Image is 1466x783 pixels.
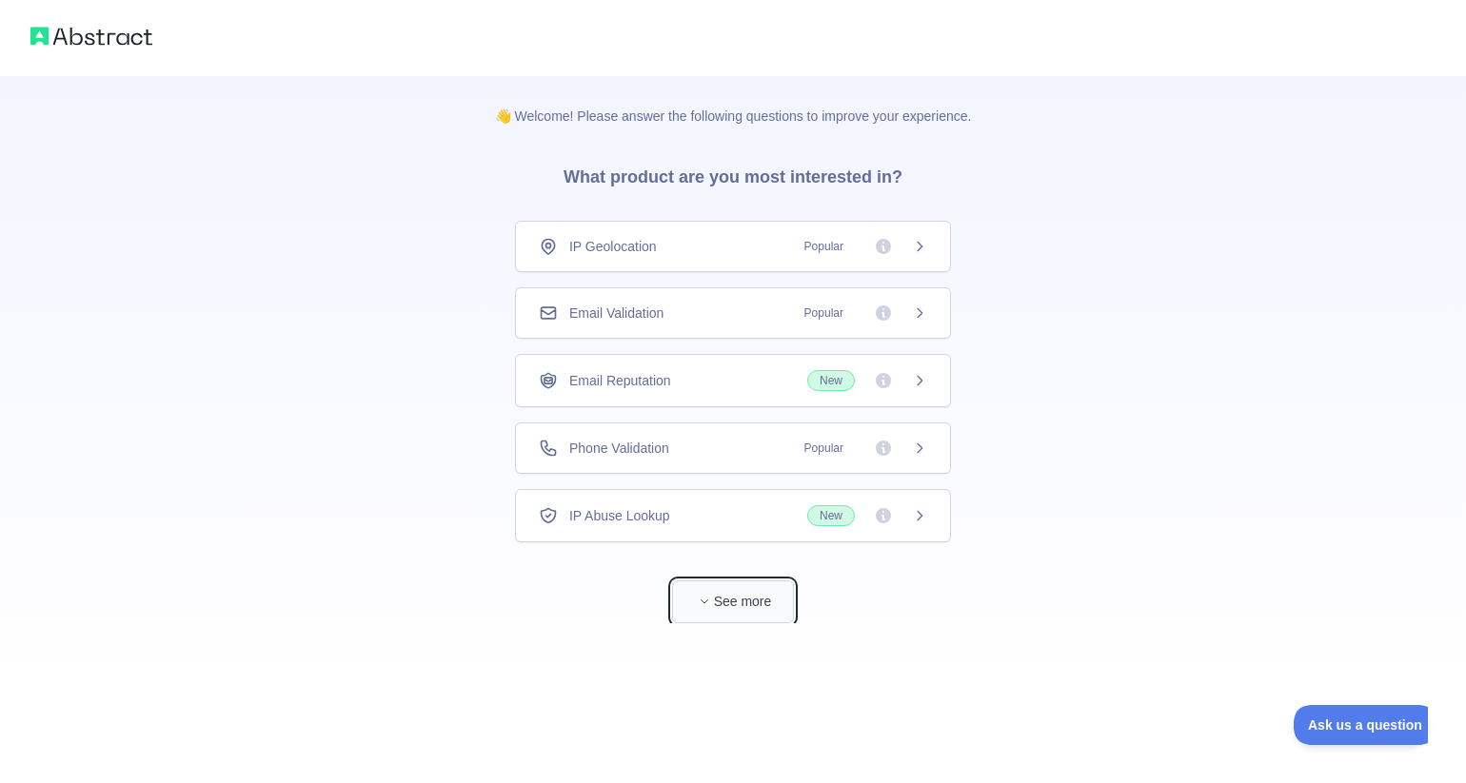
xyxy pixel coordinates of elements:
span: Email Validation [569,303,664,323]
img: Abstract logo [30,23,152,49]
p: 👋 Welcome! Please answer the following questions to improve your experience. [465,76,1002,126]
span: IP Abuse Lookup [569,506,670,525]
span: Popular [793,237,855,256]
h3: What product are you most interested in? [533,126,933,221]
span: Email Reputation [569,371,671,390]
span: Popular [793,303,855,323]
span: New [807,505,855,526]
span: New [807,370,855,391]
iframe: Toggle Customer Support [1294,705,1428,745]
span: Popular [793,439,855,458]
button: See more [672,580,794,623]
span: IP Geolocation [569,237,657,256]
span: Phone Validation [569,439,669,458]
